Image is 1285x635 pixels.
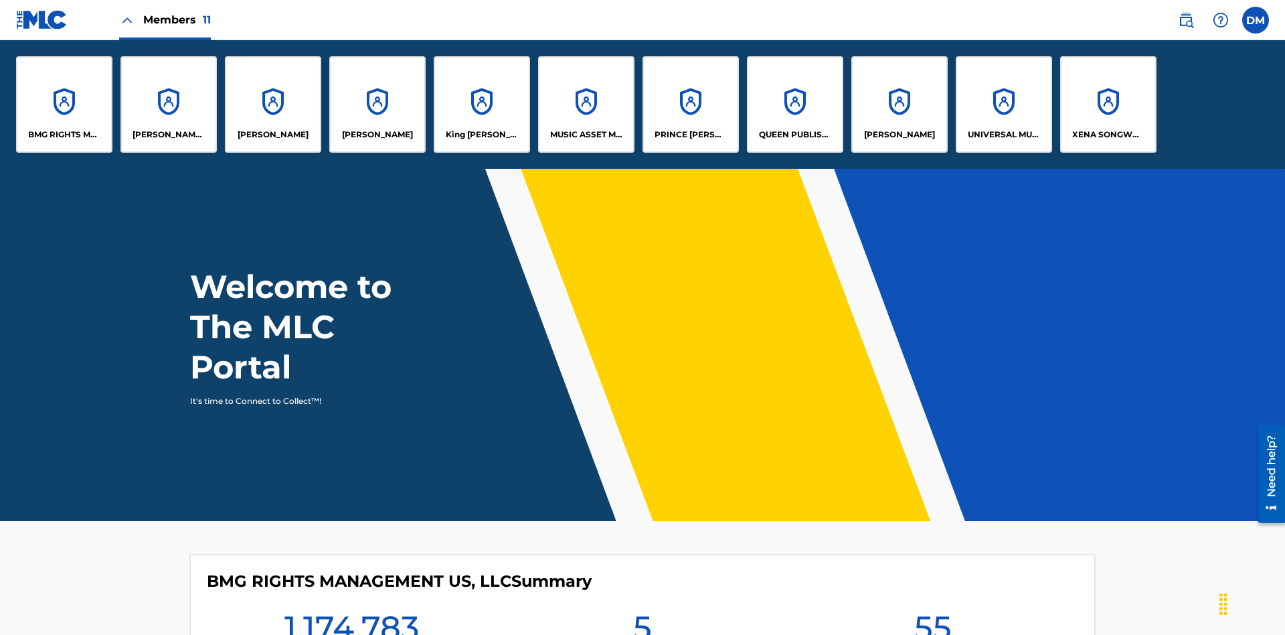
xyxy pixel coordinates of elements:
p: ELVIS COSTELLO [238,129,309,141]
a: AccountsKing [PERSON_NAME] [434,56,530,153]
p: UNIVERSAL MUSIC PUB GROUP [968,129,1041,141]
img: Close [119,12,135,28]
p: PRINCE MCTESTERSON [655,129,727,141]
img: MLC Logo [16,10,68,29]
p: XENA SONGWRITER [1072,129,1145,141]
a: AccountsMUSIC ASSET MANAGEMENT (MAM) [538,56,634,153]
span: 11 [203,13,211,26]
h1: Welcome to The MLC Portal [190,267,440,387]
a: AccountsXENA SONGWRITER [1060,56,1156,153]
p: It's time to Connect to Collect™! [190,395,422,407]
p: BMG RIGHTS MANAGEMENT US, LLC [28,129,101,141]
div: User Menu [1242,7,1269,33]
a: Accounts[PERSON_NAME] [225,56,321,153]
p: RONALD MCTESTERSON [864,129,935,141]
p: EYAMA MCSINGER [342,129,413,141]
h4: BMG RIGHTS MANAGEMENT US, LLC [207,571,592,591]
div: Drag [1213,584,1234,624]
img: search [1178,12,1194,28]
p: CLEO SONGWRITER [133,129,205,141]
a: Accounts[PERSON_NAME] SONGWRITER [120,56,217,153]
a: Accounts[PERSON_NAME] [851,56,948,153]
iframe: Resource Center [1248,420,1285,530]
p: King McTesterson [446,129,519,141]
a: AccountsQUEEN PUBLISHA [747,56,843,153]
div: Help [1207,7,1234,33]
a: AccountsPRINCE [PERSON_NAME] [642,56,739,153]
a: AccountsUNIVERSAL MUSIC PUB GROUP [956,56,1052,153]
a: Accounts[PERSON_NAME] [329,56,426,153]
iframe: Chat Widget [1218,571,1285,635]
img: help [1213,12,1229,28]
a: Public Search [1173,7,1199,33]
p: MUSIC ASSET MANAGEMENT (MAM) [550,129,623,141]
p: QUEEN PUBLISHA [759,129,832,141]
a: AccountsBMG RIGHTS MANAGEMENT US, LLC [16,56,112,153]
span: Members [143,12,211,27]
